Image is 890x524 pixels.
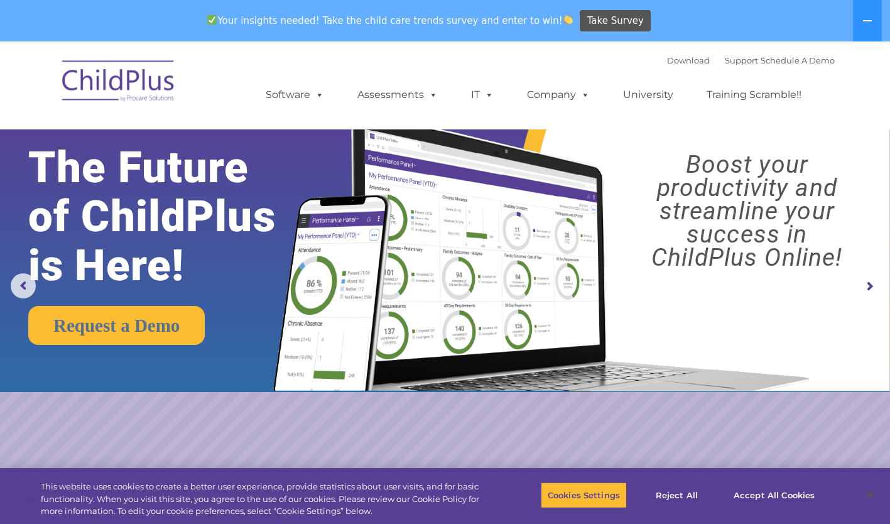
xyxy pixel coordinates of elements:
[41,481,489,518] div: This website uses cookies to create a better user experience, provide statistics about user visit...
[667,55,710,65] a: Download
[28,143,313,290] rs-layer: The Future of ChildPlus is Here!
[563,15,573,25] img: 👏
[207,15,217,25] img: ✅
[28,306,205,345] a: Request a Demo
[727,482,822,508] button: Accept All Cookies
[611,82,686,107] a: University
[694,82,814,107] a: Training Scramble!!
[202,8,578,33] span: Your insights needed! Take the child care trends survey and enter to win!
[175,83,213,92] span: Last name
[587,10,644,32] span: Take Survey
[175,134,228,144] span: Phone number
[725,55,758,65] a: Support
[667,55,835,65] font: |
[541,482,627,508] button: Cookies Settings
[459,82,506,107] a: IT
[56,52,182,114] img: ChildPlus by Procare Solutions
[761,55,835,65] a: Schedule A Demo
[580,10,651,32] a: Take Survey
[856,481,884,509] button: Close
[345,82,450,107] a: Assessments
[638,482,716,508] button: Reject All
[253,82,337,107] a: Software
[514,82,602,107] a: Company
[615,153,879,270] rs-layer: Boost your productivity and streamline your success in ChildPlus Online!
